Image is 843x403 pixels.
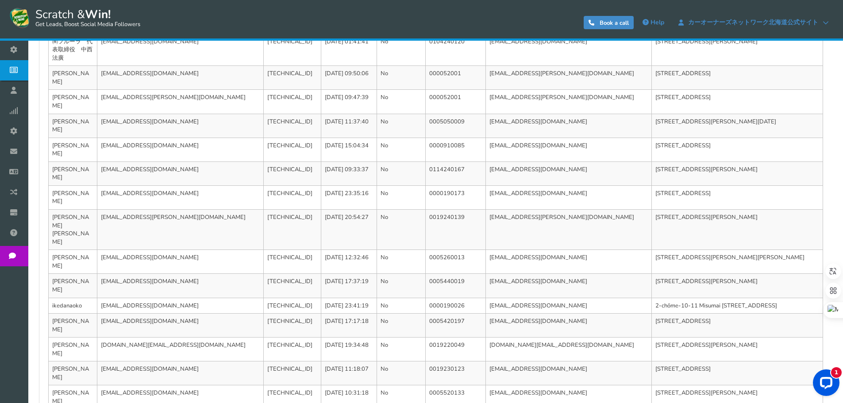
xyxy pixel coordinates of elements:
[14,23,21,31] img: website_grey.svg
[321,298,377,314] td: [DATE] 23:41:19
[263,90,321,114] td: [TECHNICAL_ID]
[652,338,823,361] td: [STREET_ADDRESS][PERSON_NAME]
[377,185,426,209] td: No
[651,18,664,27] span: Help
[97,66,264,90] td: [EMAIL_ADDRESS][DOMAIN_NAME]
[49,361,97,385] td: [PERSON_NAME]
[485,34,652,66] td: [EMAIL_ADDRESS][DOMAIN_NAME]
[14,14,21,21] img: logo_orange.svg
[321,338,377,361] td: [DATE] 19:34:48
[426,138,485,161] td: 0000910085
[377,210,426,250] td: No
[97,138,264,161] td: [EMAIL_ADDRESS][DOMAIN_NAME]
[263,314,321,338] td: [TECHNICAL_ID]
[426,185,485,209] td: 0000190173
[263,114,321,138] td: [TECHNICAL_ID]
[426,338,485,361] td: 0019220049
[321,361,377,385] td: [DATE] 11:18:07
[652,114,823,138] td: [STREET_ADDRESS][PERSON_NAME][DATE]
[485,138,652,161] td: [EMAIL_ADDRESS][DOMAIN_NAME]
[426,34,485,66] td: 0104240120
[377,338,426,361] td: No
[49,314,97,338] td: [PERSON_NAME]
[321,161,377,185] td: [DATE] 09:33:37
[49,34,97,66] td: ㈱フルーラ 代表取締役 中西 法廣
[806,366,843,403] iframe: LiveChat chat widget
[652,138,823,161] td: [STREET_ADDRESS]
[40,53,74,59] div: ドメイン概要
[426,274,485,298] td: 0005440019
[377,298,426,314] td: No
[652,250,823,274] td: [STREET_ADDRESS][PERSON_NAME][PERSON_NAME]
[426,90,485,114] td: 000052001
[49,298,97,314] td: ikedanaoko
[30,52,37,59] img: tab_domain_overview_orange.svg
[377,90,426,114] td: No
[49,338,97,361] td: [PERSON_NAME]
[652,314,823,338] td: [STREET_ADDRESS]
[377,361,426,385] td: No
[426,298,485,314] td: 0000190026
[25,14,43,21] div: v 4.0.25
[652,274,823,298] td: [STREET_ADDRESS][PERSON_NAME]
[638,15,669,30] a: Help
[97,34,264,66] td: [EMAIL_ADDRESS][DOMAIN_NAME]
[9,7,31,29] img: Scratch and Win
[97,210,264,250] td: [EMAIL_ADDRESS][PERSON_NAME][DOMAIN_NAME]
[49,274,97,298] td: [PERSON_NAME]
[377,66,426,90] td: No
[49,138,97,161] td: [PERSON_NAME]
[49,90,97,114] td: [PERSON_NAME]
[652,66,823,90] td: [STREET_ADDRESS]
[97,114,264,138] td: [EMAIL_ADDRESS][DOMAIN_NAME]
[263,66,321,90] td: [TECHNICAL_ID]
[321,66,377,90] td: [DATE] 09:50:06
[263,161,321,185] td: [TECHNICAL_ID]
[321,314,377,338] td: [DATE] 17:17:18
[49,250,97,274] td: [PERSON_NAME]
[485,361,652,385] td: [EMAIL_ADDRESS][DOMAIN_NAME]
[263,250,321,274] td: [TECHNICAL_ID]
[49,185,97,209] td: [PERSON_NAME]
[485,314,652,338] td: [EMAIL_ADDRESS][DOMAIN_NAME]
[584,16,634,29] a: Book a call
[377,314,426,338] td: No
[97,338,264,361] td: [DOMAIN_NAME][EMAIL_ADDRESS][DOMAIN_NAME]
[321,90,377,114] td: [DATE] 09:47:39
[321,34,377,66] td: [DATE] 01:41:41
[485,90,652,114] td: [EMAIL_ADDRESS][PERSON_NAME][DOMAIN_NAME]
[426,114,485,138] td: 0005050009
[97,161,264,185] td: [EMAIL_ADDRESS][DOMAIN_NAME]
[485,274,652,298] td: [EMAIL_ADDRESS][DOMAIN_NAME]
[485,185,652,209] td: [EMAIL_ADDRESS][DOMAIN_NAME]
[97,361,264,385] td: [EMAIL_ADDRESS][DOMAIN_NAME]
[426,314,485,338] td: 0005420197
[97,185,264,209] td: [EMAIL_ADDRESS][DOMAIN_NAME]
[377,274,426,298] td: No
[377,161,426,185] td: No
[485,210,652,250] td: [EMAIL_ADDRESS][PERSON_NAME][DOMAIN_NAME]
[263,338,321,361] td: [TECHNICAL_ID]
[263,185,321,209] td: [TECHNICAL_ID]
[684,19,823,26] span: カーオーナーズネットワーク北海道公式サイト
[321,274,377,298] td: [DATE] 17:37:19
[97,314,264,338] td: [EMAIL_ADDRESS][DOMAIN_NAME]
[600,19,629,27] span: Book a call
[97,90,264,114] td: [EMAIL_ADDRESS][PERSON_NAME][DOMAIN_NAME]
[97,298,264,314] td: [EMAIL_ADDRESS][DOMAIN_NAME]
[263,361,321,385] td: [TECHNICAL_ID]
[426,66,485,90] td: 000052001
[49,210,97,250] td: [PERSON_NAME] [PERSON_NAME]
[652,90,823,114] td: [STREET_ADDRESS]
[652,361,823,385] td: [STREET_ADDRESS]
[485,66,652,90] td: [EMAIL_ADDRESS][PERSON_NAME][DOMAIN_NAME]
[321,250,377,274] td: [DATE] 12:32:46
[652,298,823,314] td: 2-chōme-10-11 Misumai [STREET_ADDRESS]
[652,210,823,250] td: [STREET_ADDRESS][PERSON_NAME]
[377,114,426,138] td: No
[85,7,111,22] strong: Win!
[377,34,426,66] td: No
[263,138,321,161] td: [TECHNICAL_ID]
